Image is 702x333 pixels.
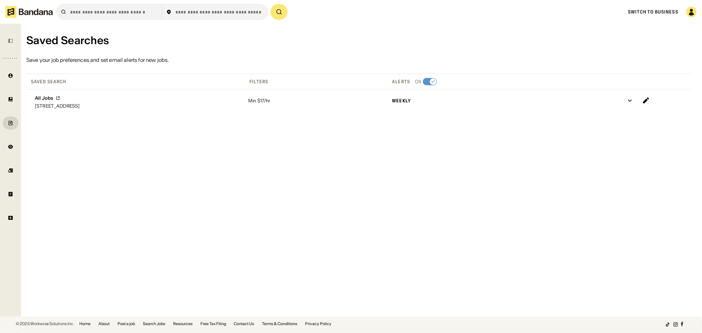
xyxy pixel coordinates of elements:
div: Saved Search [28,79,66,85]
a: Privacy Policy [305,322,332,326]
div: On [415,79,422,85]
div: Click toggle to sort descending [28,78,241,85]
div: Alerts [387,79,410,85]
a: All Jobs[STREET_ADDRESS] [30,93,240,108]
a: Search Jobs [143,322,165,326]
div: Min $17/hr [246,98,382,103]
div: Click toggle to sort descending [244,78,383,85]
a: Post a job [117,322,135,326]
a: Terms & Conditions [262,322,298,326]
a: Free Tax Filing [200,322,226,326]
a: Home [79,322,91,326]
div: Click toggle to sort descending [387,78,637,85]
div: © 2025 Workwise Solutions Inc. [16,322,74,326]
a: Switch to Business [628,9,678,15]
img: Bandana logotype [5,6,53,18]
div: All Jobs [35,95,53,101]
a: Resources [173,322,193,326]
div: Save your job preferences and set email alerts for new jobs. [26,57,691,63]
div: [STREET_ADDRESS] [35,104,240,108]
a: Contact Us [234,322,254,326]
div: Saved Searches [26,34,691,47]
div: Weekly [392,98,625,104]
a: About [98,322,110,326]
div: Filters [244,79,268,85]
